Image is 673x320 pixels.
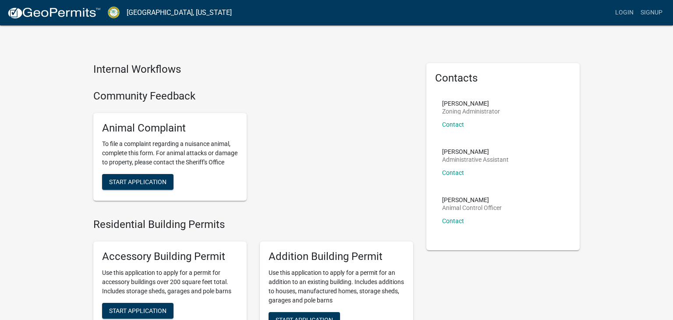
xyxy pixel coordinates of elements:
p: [PERSON_NAME] [442,100,500,107]
a: Login [612,4,637,21]
h4: Internal Workflows [93,63,413,76]
p: Zoning Administrator [442,108,500,114]
p: Use this application to apply for a permit for an addition to an existing building. Includes addi... [269,268,404,305]
h5: Accessory Building Permit [102,250,238,263]
h5: Animal Complaint [102,122,238,135]
p: Use this application to apply for a permit for accessory buildings over 200 square feet total. In... [102,268,238,296]
p: [PERSON_NAME] [442,197,502,203]
p: To file a complaint regarding a nuisance animal, complete this form. For animal attacks or damage... [102,139,238,167]
p: Administrative Assistant [442,156,509,163]
h5: Contacts [435,72,571,85]
h5: Addition Building Permit [269,250,404,263]
a: Contact [442,121,464,128]
button: Start Application [102,303,174,319]
a: Contact [442,169,464,176]
h4: Community Feedback [93,90,413,103]
p: Animal Control Officer [442,205,502,211]
a: Signup [637,4,666,21]
h4: Residential Building Permits [93,218,413,231]
a: [GEOGRAPHIC_DATA], [US_STATE] [127,5,232,20]
button: Start Application [102,174,174,190]
p: [PERSON_NAME] [442,149,509,155]
a: Contact [442,217,464,224]
span: Start Application [109,307,166,314]
span: Start Application [109,178,166,185]
img: Crawford County, Georgia [108,7,120,18]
